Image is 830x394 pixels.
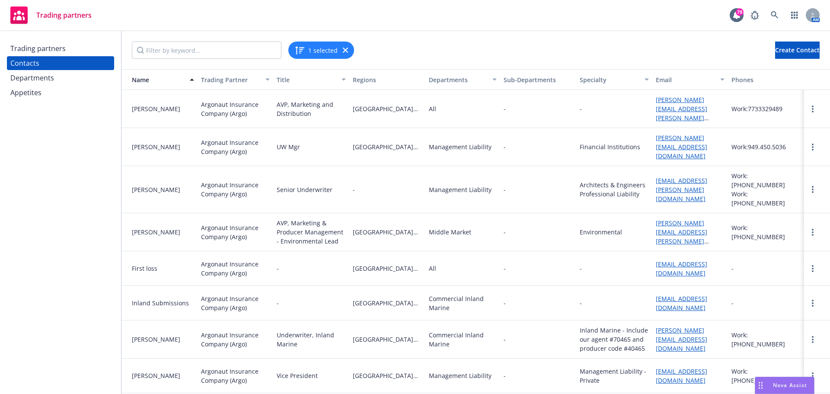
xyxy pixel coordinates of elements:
[7,3,95,27] a: Trading partners
[808,227,818,237] a: more
[808,334,818,345] a: more
[425,69,500,90] button: Departments
[353,371,422,380] span: [GEOGRAPHIC_DATA][US_STATE]
[10,56,39,70] div: Contacts
[504,104,573,113] span: -
[429,227,471,237] div: Middle Market
[132,185,194,194] div: [PERSON_NAME]
[773,381,807,389] span: Nova Assist
[656,326,707,352] a: [PERSON_NAME][EMAIL_ADDRESS][DOMAIN_NAME]
[731,189,801,208] div: Work: [PHONE_NUMBER]
[201,223,270,241] div: Argonaut Insurance Company (Argo)
[10,42,66,55] div: Trading partners
[201,330,270,349] div: Argonaut Insurance Company (Argo)
[277,100,346,118] div: AVP, Marketing and Distribution
[746,6,763,24] a: Report a Bug
[656,219,707,254] a: [PERSON_NAME][EMAIL_ADDRESS][PERSON_NAME][DOMAIN_NAME]
[277,142,300,151] div: UW Mgr
[656,295,707,312] a: [EMAIL_ADDRESS][DOMAIN_NAME]
[731,142,801,151] div: Work: 949.450.5036
[132,371,194,380] div: [PERSON_NAME]
[132,42,281,59] input: Filter by keyword...
[755,377,766,394] div: Drag to move
[353,142,422,151] span: [GEOGRAPHIC_DATA][US_STATE]
[201,100,270,118] div: Argonaut Insurance Company (Argo)
[731,298,734,308] div: -
[201,138,270,156] div: Argonaut Insurance Company (Argo)
[429,104,436,113] div: All
[504,335,506,344] span: -
[580,227,622,237] div: Environmental
[121,69,198,90] button: Name
[201,259,270,278] div: Argonaut Insurance Company (Argo)
[580,326,649,353] div: Inland Marine - Include our agent #70465 and producer code #40465
[808,184,818,195] a: more
[731,264,734,273] div: -
[429,142,492,151] div: Management Liability
[429,185,492,194] div: Management Liability
[429,264,436,273] div: All
[731,367,801,385] div: Work: [PHONE_NUMBER]
[201,367,270,385] div: Argonaut Insurance Company (Argo)
[736,8,744,16] div: 79
[580,142,640,151] div: Financial Institutions
[500,69,576,90] button: Sub-Departments
[277,185,332,194] div: Senior Underwriter
[656,367,707,384] a: [EMAIL_ADDRESS][DOMAIN_NAME]
[656,260,707,277] a: [EMAIL_ADDRESS][DOMAIN_NAME]
[132,142,194,151] div: [PERSON_NAME]
[7,56,114,70] a: Contacts
[580,367,649,385] div: Management Liability - Private
[125,75,185,84] div: Name
[775,42,820,59] button: Create Contact
[349,69,425,90] button: Regions
[429,330,497,349] div: Commercial Inland Marine
[277,330,346,349] div: Underwriter, Inland Marine
[353,185,422,194] span: -
[755,377,814,394] button: Nova Assist
[656,134,707,160] a: [PERSON_NAME][EMAIL_ADDRESS][DOMAIN_NAME]
[504,264,573,273] span: -
[429,294,497,312] div: Commercial Inland Marine
[36,12,92,19] span: Trading partners
[728,69,804,90] button: Phones
[10,86,41,99] div: Appetites
[132,298,194,308] div: Inland Submissions
[132,264,194,273] div: First loss
[198,69,274,90] button: Trading Partner
[132,104,194,113] div: [PERSON_NAME]
[808,263,818,274] a: more
[580,264,582,273] div: -
[201,75,261,84] div: Trading Partner
[132,335,194,344] div: [PERSON_NAME]
[504,142,506,151] span: -
[580,104,582,113] div: -
[775,46,820,54] span: Create Contact
[277,218,346,246] div: AVP, Marketing & Producer Management - Environmental Lead
[504,371,506,380] span: -
[201,294,270,312] div: Argonaut Insurance Company (Argo)
[808,142,818,152] a: more
[504,75,573,84] div: Sub-Departments
[277,264,279,273] div: -
[731,104,801,113] div: Work: 7733329489
[808,298,818,308] a: more
[580,180,649,199] div: Architects & Engineers Professional Liability
[504,298,506,308] span: -
[7,42,114,55] a: Trading partners
[429,75,487,84] div: Departments
[353,75,422,84] div: Regions
[808,371,818,381] a: more
[576,69,652,90] button: Specialty
[10,71,54,85] div: Departments
[294,45,338,55] button: 1 selected
[201,180,270,199] div: Argonaut Insurance Company (Argo)
[353,335,422,344] span: [GEOGRAPHIC_DATA][US_STATE]
[132,227,194,237] div: [PERSON_NAME]
[277,75,336,84] div: Title
[656,176,707,203] a: [EMAIL_ADDRESS][PERSON_NAME][DOMAIN_NAME]
[7,71,114,85] a: Departments
[731,223,801,241] div: Work: [PHONE_NUMBER]
[731,171,801,189] div: Work: [PHONE_NUMBER]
